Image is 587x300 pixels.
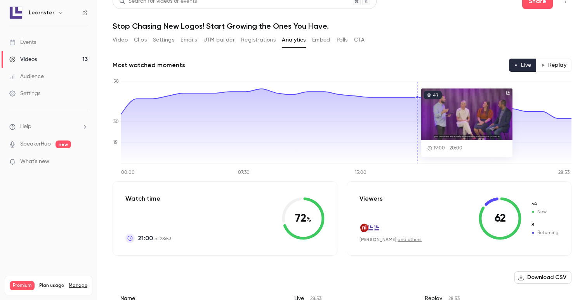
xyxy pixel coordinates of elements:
[359,236,422,243] div: ,
[20,140,51,148] a: SpeakerHub
[9,90,40,97] div: Settings
[10,281,35,290] span: Premium
[531,229,559,236] span: Returning
[203,34,235,46] button: UTM builder
[531,222,559,229] span: Returning
[113,34,128,46] button: Video
[536,59,571,72] button: Replay
[125,194,171,203] p: Watch time
[9,55,37,63] div: Videos
[558,170,570,175] tspan: 28:53
[138,234,153,243] span: 21:00
[69,283,87,289] a: Manage
[56,140,71,148] span: new
[113,21,571,31] h1: Stop Chasing New Logos! Start Growing the Ones You Have.
[9,38,36,46] div: Events
[354,34,365,46] button: CTA
[39,283,64,289] span: Plan usage
[337,34,348,46] button: Polls
[10,7,22,19] img: Learnster
[398,238,422,242] a: and others
[282,34,306,46] button: Analytics
[138,234,171,243] p: of 28:53
[113,61,185,70] h2: Most watched moments
[360,224,368,232] img: nyckeltal.se
[78,158,88,165] iframe: Noticeable Trigger
[9,73,44,80] div: Audience
[134,34,147,46] button: Clips
[121,170,135,175] tspan: 00:00
[29,9,54,17] h6: Learnster
[359,237,396,242] span: [PERSON_NAME]
[113,140,118,145] tspan: 15
[241,34,276,46] button: Registrations
[9,123,88,131] li: help-dropdown-opener
[153,34,174,46] button: Settings
[181,34,197,46] button: Emails
[20,158,49,166] span: What's new
[372,224,381,232] img: learnster.com
[113,120,119,124] tspan: 30
[238,170,250,175] tspan: 07:30
[355,170,366,175] tspan: 15:00
[514,271,571,284] button: Download CSV
[113,79,119,84] tspan: 58
[509,59,537,72] button: Live
[20,123,31,131] span: Help
[531,208,559,215] span: New
[366,224,375,232] img: learnster.com
[359,194,383,203] p: Viewers
[531,201,559,208] span: New
[312,34,330,46] button: Embed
